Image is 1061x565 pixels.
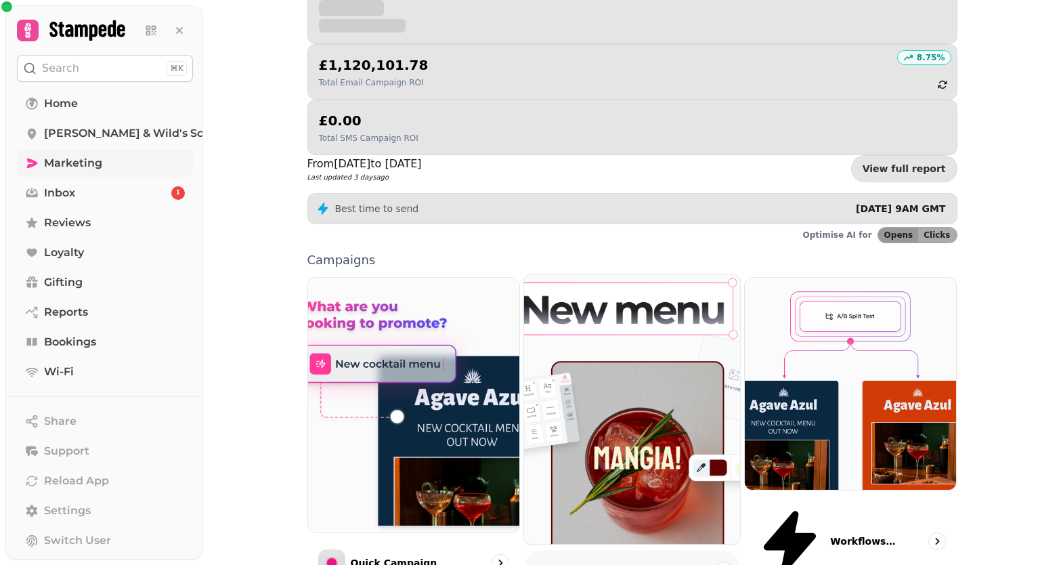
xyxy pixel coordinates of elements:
[17,299,193,326] a: Reports
[17,55,193,82] button: Search⌘K
[851,155,957,182] a: View full report
[17,438,193,465] button: Support
[167,61,187,76] div: ⌘K
[17,358,193,385] a: Wi-Fi
[307,156,422,172] p: From [DATE] to [DATE]
[44,274,83,291] span: Gifting
[930,535,944,548] svg: go to
[17,150,193,177] a: Marketing
[17,209,193,236] a: Reviews
[44,473,109,489] span: Reload App
[918,228,956,243] button: Clicks
[17,180,193,207] a: Inbox1
[17,467,193,495] button: Reload App
[308,278,520,532] img: Quick Campaign
[17,269,193,296] a: Gifting
[513,261,751,558] img: Email
[878,228,919,243] button: Opens
[44,215,91,231] span: Reviews
[17,120,193,147] a: [PERSON_NAME] & Wild's Scottish Marketplace
[924,231,950,239] span: Clicks
[319,56,429,75] h2: £1,120,101.78
[44,245,84,261] span: Loyalty
[745,278,957,490] img: Workflows (coming soon)
[931,73,954,96] button: refresh
[44,532,111,549] span: Switch User
[319,111,418,130] h2: £0.00
[44,125,309,142] span: [PERSON_NAME] & Wild's Scottish Marketplace
[319,133,418,144] p: Total SMS Campaign ROI
[17,90,193,117] a: Home
[17,497,193,524] a: Settings
[176,188,180,198] span: 1
[803,230,872,240] p: Optimise AI for
[44,185,75,201] span: Inbox
[17,239,193,266] a: Loyalty
[44,155,102,171] span: Marketing
[44,413,77,430] span: Share
[42,60,79,77] p: Search
[335,202,419,215] p: Best time to send
[17,527,193,554] button: Switch User
[44,334,96,350] span: Bookings
[44,304,88,320] span: Reports
[319,77,429,88] p: Total Email Campaign ROI
[307,172,422,182] p: Last updated 3 days ago
[44,503,91,519] span: Settings
[830,535,898,548] p: Workflows (coming soon)
[307,254,957,266] p: Campaigns
[17,329,193,356] a: Bookings
[917,52,945,63] p: 8.75 %
[44,96,78,112] span: Home
[44,443,89,459] span: Support
[44,364,74,380] span: Wi-Fi
[884,231,913,239] span: Opens
[17,408,193,435] button: Share
[856,203,946,214] span: [DATE] 9AM GMT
